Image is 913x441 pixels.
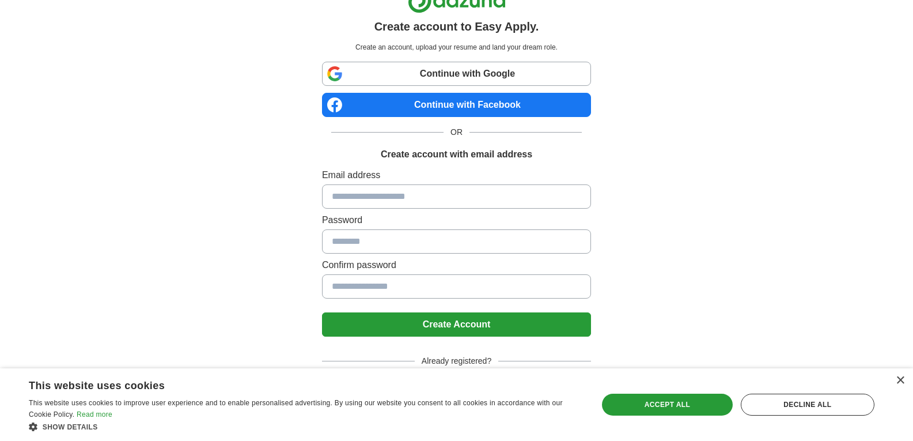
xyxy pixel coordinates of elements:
[29,399,563,419] span: This website uses cookies to improve user experience and to enable personalised advertising. By u...
[43,423,98,431] span: Show details
[415,355,498,367] span: Already registered?
[374,18,539,35] h1: Create account to Easy Apply.
[381,148,532,161] h1: Create account with email address
[741,394,874,416] div: Decline all
[29,421,581,432] div: Show details
[324,42,589,52] p: Create an account, upload your resume and land your dream role.
[322,213,591,227] label: Password
[444,126,469,138] span: OR
[602,394,733,416] div: Accept all
[29,375,552,393] div: This website uses cookies
[322,93,591,117] a: Continue with Facebook
[896,376,904,385] div: Close
[77,410,112,419] a: Read more, opens a new window
[322,62,591,86] a: Continue with Google
[322,312,591,337] button: Create Account
[322,258,591,272] label: Confirm password
[322,168,591,182] label: Email address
